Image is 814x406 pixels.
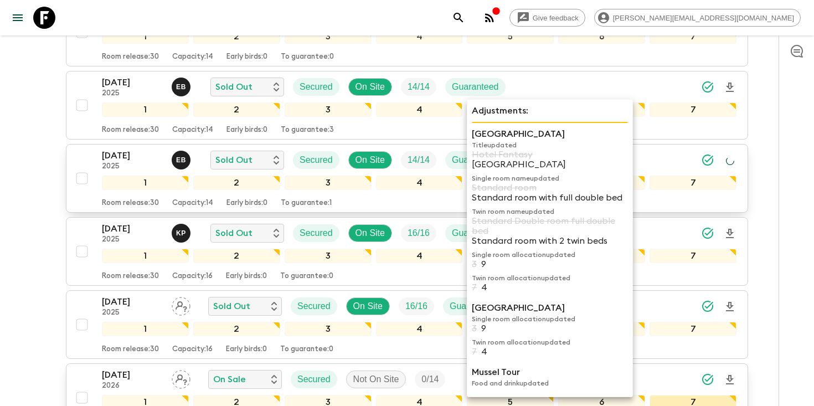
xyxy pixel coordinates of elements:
p: Capacity: 16 [172,272,213,281]
div: 1 [102,176,189,190]
p: Hotel Fantasy [472,150,628,160]
p: To guarantee: 0 [280,345,333,354]
p: Standard room with 2 twin beds [472,236,628,246]
p: Capacity: 14 [172,126,213,135]
div: 1 [102,29,189,44]
p: Early birds: 0 [226,53,267,61]
p: Room release: 30 [102,345,159,354]
p: To guarantee: 0 [281,53,334,61]
svg: Download Onboarding [723,81,736,94]
p: [GEOGRAPHIC_DATA] [472,127,628,141]
p: Early birds: 0 [226,345,267,354]
p: Mussel Tour [472,366,628,379]
p: Capacity: 16 [172,345,213,354]
p: 2026 [102,382,163,390]
p: 3 [472,323,477,333]
div: 6 [558,29,645,44]
p: 0 / 14 [421,373,439,386]
p: Sold Out [215,80,253,94]
p: 14 / 14 [408,80,430,94]
p: Guaranteed [450,300,497,313]
p: 9 [481,323,486,333]
span: Assign pack leader [172,300,190,309]
p: K P [176,229,186,238]
div: 7 [650,176,736,190]
div: 3 [285,249,372,263]
p: 2025 [102,235,163,244]
p: On Site [356,153,385,167]
div: 2 [193,176,280,190]
p: Early birds: 0 [226,272,267,281]
p: Adjustments: [472,104,628,117]
p: 4 [481,347,487,357]
button: menu [7,7,29,29]
p: 2025 [102,309,163,317]
div: 3 [285,29,372,44]
p: Standard Double room full double bed [472,216,628,236]
svg: Download Onboarding [723,227,736,240]
div: Trip Fill [401,78,436,96]
div: Trip Fill [401,224,436,242]
p: On Sale [213,373,246,386]
div: 4 [376,249,463,263]
div: 5 [467,29,554,44]
p: 7 [472,282,477,292]
p: 9 [481,259,486,269]
span: Kostandin Pula [172,227,193,236]
p: Sold Out [215,153,253,167]
p: To guarantee: 3 [281,126,334,135]
p: Not On Site [353,373,399,386]
p: E B [176,83,186,91]
span: Download Onboarding [725,156,734,165]
p: Sold Out [215,227,253,240]
p: Single room allocation updated [472,315,628,323]
div: 2 [193,29,280,44]
p: Guaranteed [452,227,499,240]
p: 3 [472,259,477,269]
p: [DATE] [102,149,163,162]
span: [PERSON_NAME][EMAIL_ADDRESS][DOMAIN_NAME] [607,14,800,22]
svg: Synced Successfully [701,227,714,240]
p: On Site [356,227,385,240]
p: [DATE] [102,295,163,309]
p: Capacity: 14 [172,199,213,208]
p: 2025 [102,162,163,171]
p: Room release: 30 [102,199,159,208]
div: 7 [650,102,736,117]
p: On Site [356,80,385,94]
div: 4 [376,176,463,190]
p: Capacity: 14 [172,53,213,61]
p: Standard room with full double bed [472,193,628,203]
div: 2 [193,102,280,117]
span: Assign pack leader [172,373,190,382]
p: [DATE] [102,368,163,382]
p: Title updated [472,141,628,150]
div: 7 [650,29,736,44]
div: 3 [285,176,372,190]
p: Room release: 30 [102,53,159,61]
div: Trip Fill [399,297,434,315]
p: Food and drink updated [472,379,628,388]
svg: Synced Successfully [701,373,714,386]
div: 2 [193,322,280,336]
div: 1 [102,322,189,336]
p: On Site [353,300,383,313]
svg: Synced Successfully [701,153,714,167]
button: search adventures [447,7,470,29]
div: Trip Fill [401,151,436,169]
div: 4 [376,29,463,44]
p: Twin room allocation updated [472,274,628,282]
p: Secured [297,300,331,313]
svg: Download Onboarding [723,373,736,387]
p: [GEOGRAPHIC_DATA] [472,301,628,315]
p: 7 [472,347,477,357]
div: 2 [193,249,280,263]
p: [DATE] [102,76,163,89]
svg: Synced Successfully [701,80,714,94]
div: 3 [285,322,372,336]
p: Room release: 30 [102,126,159,135]
p: Guaranteed [452,153,499,167]
div: Trip Fill [415,371,445,388]
div: 1 [102,102,189,117]
p: E B [176,156,186,165]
